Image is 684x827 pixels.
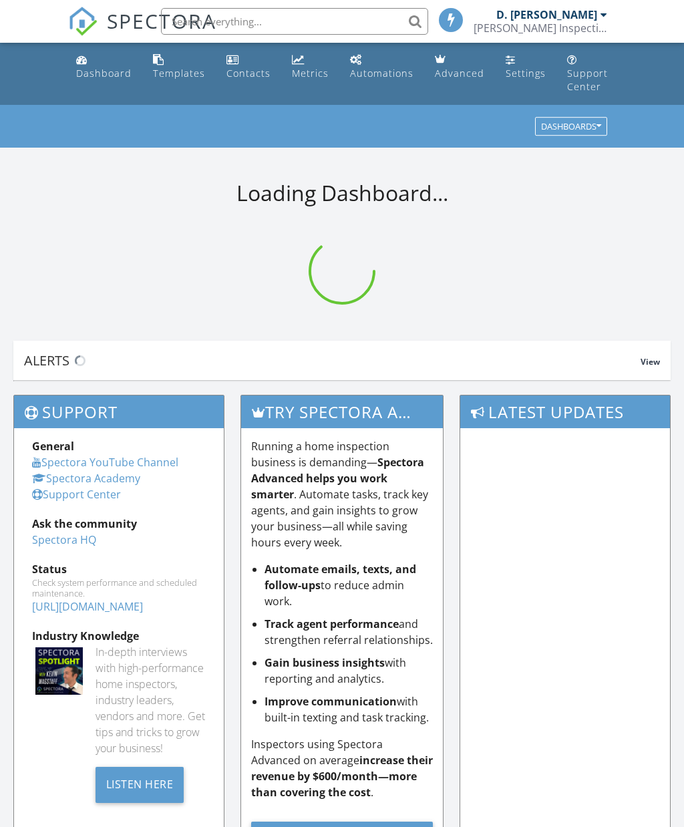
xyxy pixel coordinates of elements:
[32,439,74,454] strong: General
[96,767,184,803] div: Listen Here
[153,67,205,79] div: Templates
[430,48,490,86] a: Advanced
[32,561,206,577] div: Status
[14,395,224,428] h3: Support
[32,516,206,532] div: Ask the community
[265,562,416,593] strong: Automate emails, texts, and follow-ups
[24,351,641,369] div: Alerts
[251,438,433,550] p: Running a home inspection business is demanding— . Automate tasks, track key agents, and gain ins...
[32,471,140,486] a: Spectora Academy
[641,356,660,367] span: View
[265,616,433,648] li: and strengthen referral relationships.
[71,48,137,86] a: Dashboard
[506,67,546,79] div: Settings
[96,776,184,791] a: Listen Here
[161,8,428,35] input: Search everything...
[76,67,132,79] div: Dashboard
[265,617,399,631] strong: Track agent performance
[562,48,613,100] a: Support Center
[496,8,597,21] div: D. [PERSON_NAME]
[265,655,433,687] li: with reporting and analytics.
[32,599,143,614] a: [URL][DOMAIN_NAME]
[265,694,397,709] strong: Improve communication
[265,693,433,725] li: with built-in texting and task tracking.
[287,48,334,86] a: Metrics
[350,67,413,79] div: Automations
[265,561,433,609] li: to reduce admin work.
[32,532,96,547] a: Spectora HQ
[292,67,329,79] div: Metrics
[535,118,607,136] button: Dashboards
[107,7,216,35] span: SPECTORA
[251,736,433,800] p: Inspectors using Spectora Advanced on average .
[68,7,98,36] img: The Best Home Inspection Software - Spectora
[345,48,419,86] a: Automations (Basic)
[68,18,216,46] a: SPECTORA
[541,122,601,132] div: Dashboards
[32,455,178,470] a: Spectora YouTube Channel
[32,628,206,644] div: Industry Knowledge
[32,577,206,599] div: Check system performance and scheduled maintenance.
[96,644,206,756] div: In-depth interviews with high-performance home inspectors, industry leaders, vendors and more. Ge...
[35,647,83,695] img: Spectoraspolightmain
[251,455,424,502] strong: Spectora Advanced helps you work smarter
[221,48,276,86] a: Contacts
[226,67,271,79] div: Contacts
[265,655,385,670] strong: Gain business insights
[32,487,121,502] a: Support Center
[148,48,210,86] a: Templates
[460,395,670,428] h3: Latest Updates
[241,395,443,428] h3: Try spectora advanced [DATE]
[251,753,433,800] strong: increase their revenue by $600/month—more than covering the cost
[500,48,551,86] a: Settings
[435,67,484,79] div: Advanced
[567,67,608,93] div: Support Center
[474,21,607,35] div: Calhoun Inspection services, LLC.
